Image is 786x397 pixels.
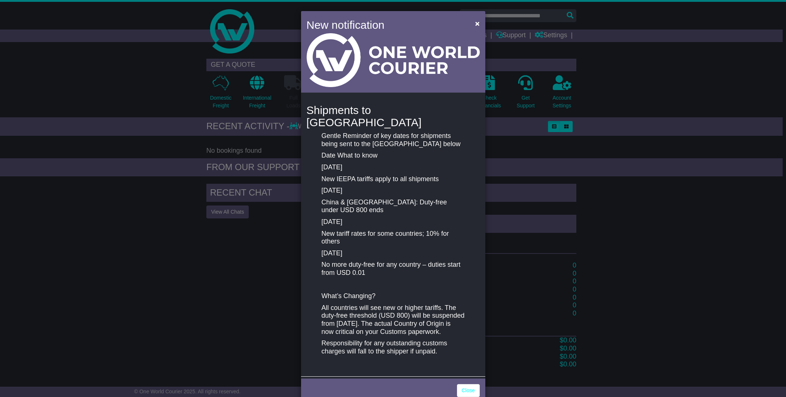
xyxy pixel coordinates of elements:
[321,230,464,246] p: New tariff rates for some countries; 10% for others
[321,163,464,172] p: [DATE]
[321,339,464,355] p: Responsibility for any outstanding customs charges will fall to the shipper if unpaid.
[471,16,483,31] button: Close
[321,218,464,226] p: [DATE]
[307,17,465,33] h4: New notification
[321,132,464,148] p: Gentle Reminder of key dates for shipments being sent to the [GEOGRAPHIC_DATA] below
[321,261,464,277] p: No more duty-free for any country – duties start from USD 0.01
[307,104,480,128] h4: Shipments to [GEOGRAPHIC_DATA]
[321,198,464,214] p: China & [GEOGRAPHIC_DATA]: Duty-free under USD 800 ends
[321,187,464,195] p: [DATE]
[321,175,464,183] p: New IEEPA tariffs apply to all shipments
[321,304,464,336] p: All countries will see new or higher tariffs. The duty-free threshold (USD 800) will be suspended...
[307,33,480,87] img: Light
[321,249,464,258] p: [DATE]
[321,292,464,300] p: What’s Changing?
[475,19,479,28] span: ×
[457,384,480,397] a: Close
[321,152,464,160] p: Date What to know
